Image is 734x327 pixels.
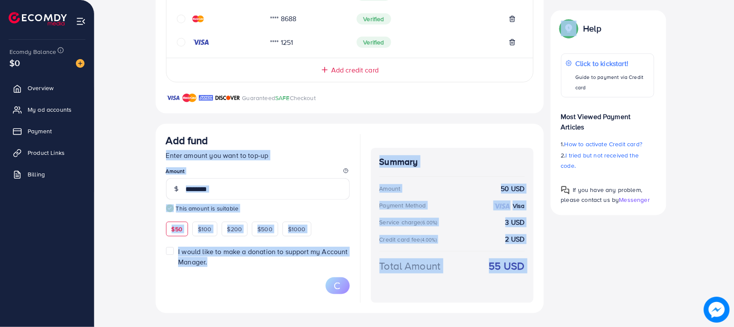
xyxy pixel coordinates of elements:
[380,184,401,193] div: Amount
[575,72,649,93] p: Guide to payment via Credit card
[166,204,350,213] small: This amount is suitable
[76,16,86,26] img: menu
[9,57,20,69] span: $0
[561,139,654,149] p: 1.
[178,247,348,266] span: I would like to make a donation to support my Account Manager.
[619,195,650,204] span: Messenger
[561,186,643,204] span: If you have any problem, please contact us by
[705,298,728,321] img: image
[76,59,85,68] img: image
[172,225,182,233] span: $50
[257,225,273,233] span: $500
[380,201,426,210] div: Payment Method
[489,258,525,274] strong: 55 USD
[505,217,525,227] strong: 3 USD
[561,150,654,171] p: 2.
[6,123,88,140] a: Payment
[505,234,525,244] strong: 2 USD
[421,219,438,226] small: (6.00%)
[28,170,45,179] span: Billing
[561,186,570,195] img: Popup guide
[501,184,525,194] strong: 50 USD
[493,203,511,210] img: credit
[28,148,65,157] span: Product Links
[380,157,525,167] h4: Summary
[561,21,577,36] img: Popup guide
[166,134,208,147] h3: Add fund
[380,235,440,244] div: Credit card fee
[182,93,197,103] img: brand
[565,140,642,148] span: How to activate Credit card?
[177,38,185,47] svg: circle
[242,93,316,103] p: Guaranteed Checkout
[166,93,180,103] img: brand
[357,13,391,25] span: Verified
[28,105,72,114] span: My ad accounts
[357,37,391,48] span: Verified
[199,93,213,103] img: brand
[166,150,350,160] p: Enter amount you want to top-up
[215,93,240,103] img: brand
[28,127,52,135] span: Payment
[380,258,441,274] div: Total Amount
[575,58,649,69] p: Click to kickstart!
[561,151,639,170] span: I tried but not received the code.
[28,84,53,92] span: Overview
[420,236,437,243] small: (4.00%)
[177,15,185,23] svg: circle
[513,201,525,210] strong: Visa
[166,204,174,212] img: guide
[9,47,56,56] span: Ecomdy Balance
[6,101,88,118] a: My ad accounts
[583,23,602,34] p: Help
[288,225,306,233] span: $1000
[6,166,88,183] a: Billing
[6,79,88,97] a: Overview
[198,225,212,233] span: $100
[227,225,242,233] span: $200
[275,94,290,102] span: SAFE
[331,65,379,75] span: Add credit card
[6,144,88,161] a: Product Links
[9,12,67,25] img: logo
[166,167,350,178] legend: Amount
[380,218,440,226] div: Service charge
[192,39,210,46] img: credit
[192,16,204,22] img: credit
[561,104,654,132] p: Most Viewed Payment Articles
